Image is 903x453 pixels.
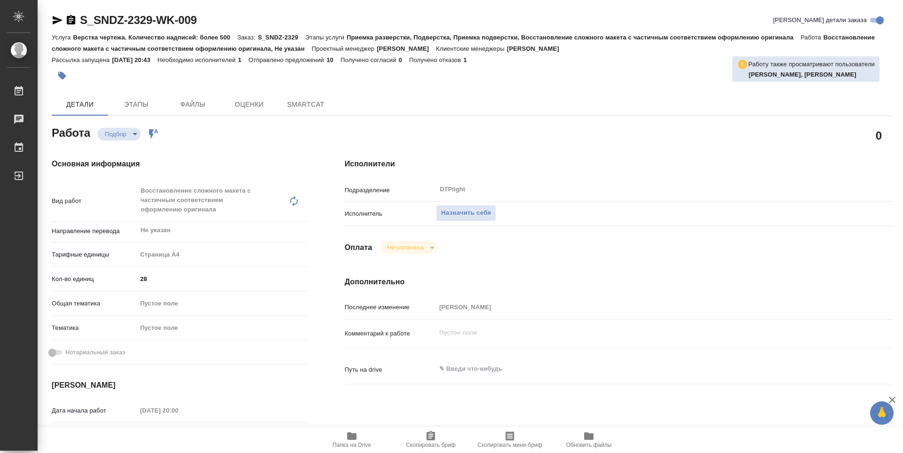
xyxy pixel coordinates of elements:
[52,226,137,236] p: Направление перевода
[238,56,248,63] p: 1
[52,250,137,259] p: Тарифные единицы
[345,209,436,219] p: Исполнитель
[341,56,399,63] p: Получено согласий
[345,365,436,375] p: Путь на drive
[52,56,112,63] p: Рассылка запущена
[477,442,542,448] span: Скопировать мини-бриф
[800,34,824,41] p: Работа
[876,127,882,143] h2: 0
[52,65,72,86] button: Добавить тэг
[345,303,436,312] p: Последнее изменение
[258,34,305,41] p: S_SNDZ-2329
[65,15,77,26] button: Скопировать ссылку
[137,404,219,417] input: Пустое поле
[65,348,125,357] span: Нотариальный заказ
[391,427,470,453] button: Скопировать бриф
[380,241,437,254] div: Подбор
[97,128,141,141] div: Подбор
[57,99,103,110] span: Детали
[749,71,856,78] b: [PERSON_NAME], [PERSON_NAME]
[52,124,90,141] h2: Работа
[137,320,307,336] div: Пустое поле
[507,45,566,52] p: [PERSON_NAME]
[114,99,159,110] span: Этапы
[227,99,272,110] span: Оценки
[80,14,197,26] a: S_SNDZ-2329-WK-009
[52,15,63,26] button: Скопировать ссылку для ЯМессенджера
[870,401,894,425] button: 🙏
[384,243,426,251] button: Не оплачена
[140,323,296,333] div: Пустое поле
[326,56,341,63] p: 10
[52,380,307,391] h4: [PERSON_NAME]
[52,406,137,415] p: Дата начала работ
[347,34,800,41] p: Приемка разверстки, Подверстка, Приемка подверстки, Восстановление сложного макета с частичным со...
[73,34,237,41] p: Верстка чертежа. Количество надписей: более 500
[312,427,391,453] button: Папка на Drive
[312,45,377,52] p: Проектный менеджер
[748,60,875,69] p: Работу также просматривают пользователи
[333,442,371,448] span: Папка на Drive
[158,56,238,63] p: Необходимо исполнителей
[345,186,436,195] p: Подразделение
[441,208,491,219] span: Назначить себя
[102,130,129,138] button: Подбор
[140,299,296,308] div: Пустое поле
[874,403,890,423] span: 🙏
[345,276,893,288] h4: Дополнительно
[305,34,347,41] p: Этапы услуги
[52,158,307,170] h4: Основная информация
[52,34,73,41] p: Услуга
[463,56,474,63] p: 1
[170,99,215,110] span: Файлы
[345,158,893,170] h4: Исполнители
[283,99,328,110] span: SmartCat
[399,56,409,63] p: 0
[137,296,307,312] div: Пустое поле
[409,56,463,63] p: Получено отказов
[406,442,455,448] span: Скопировать бриф
[248,56,326,63] p: Отправлено предложений
[436,300,847,314] input: Пустое поле
[52,196,137,206] p: Вид работ
[137,247,307,263] div: Страница А4
[566,442,612,448] span: Обновить файлы
[238,34,258,41] p: Заказ:
[137,272,307,286] input: ✎ Введи что-нибудь
[470,427,549,453] button: Скопировать мини-бриф
[52,274,137,284] p: Кол-во единиц
[549,427,628,453] button: Обновить файлы
[773,16,867,25] span: [PERSON_NAME] детали заказа
[52,323,137,333] p: Тематика
[345,329,436,338] p: Комментарий к работе
[436,45,507,52] p: Клиентские менеджеры
[377,45,436,52] p: [PERSON_NAME]
[112,56,158,63] p: [DATE] 20:43
[749,70,875,79] p: Малофеева Екатерина, Крамник Артём
[52,299,137,308] p: Общая тематика
[436,205,496,221] button: Назначить себя
[345,242,372,253] h4: Оплата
